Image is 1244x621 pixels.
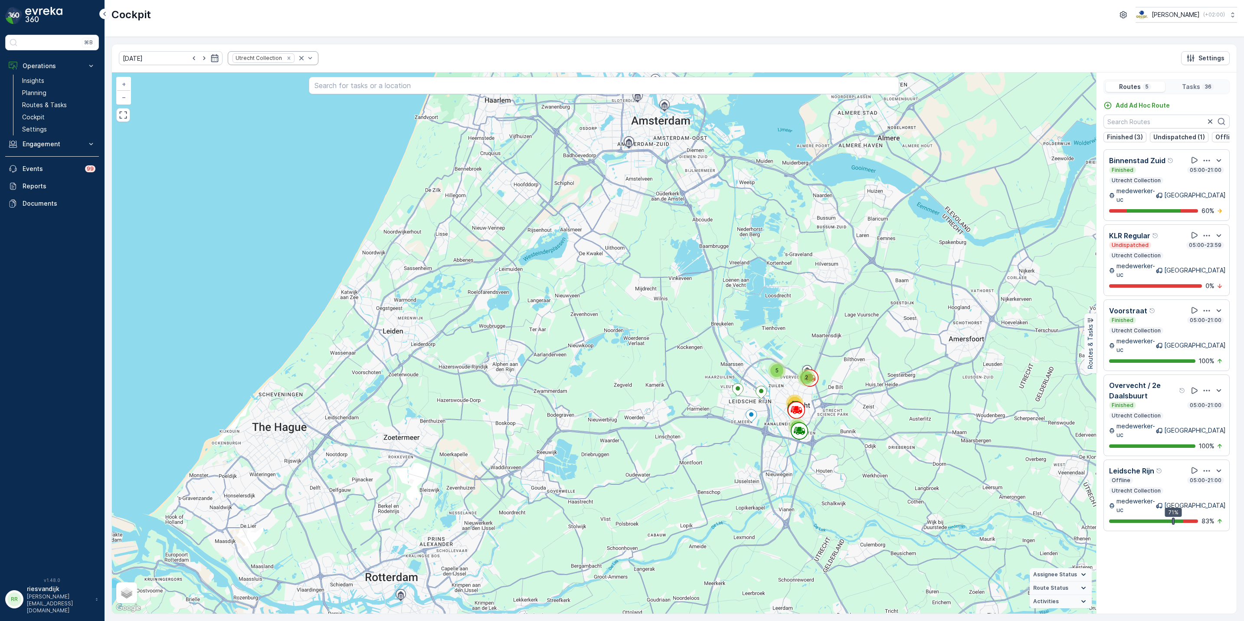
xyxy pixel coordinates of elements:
[1198,54,1224,62] p: Settings
[1030,568,1092,582] summary: Assignee Status
[1201,207,1215,215] p: 60 %
[5,135,99,153] button: Engagement
[1119,82,1141,91] p: Routes
[23,164,80,173] p: Events
[1188,242,1222,249] p: 05:00-23:59
[5,585,99,614] button: RRriesvandijk[PERSON_NAME][EMAIL_ADDRESS][DOMAIN_NAME]
[1189,402,1222,409] p: 05:00-21:00
[1144,83,1149,90] p: 5
[1109,155,1165,166] p: Binnenstad Zuid
[1136,7,1237,23] button: [PERSON_NAME](+02:00)
[1109,306,1147,316] p: Voorstraat
[22,89,46,97] p: Planning
[1199,357,1215,365] p: 100 %
[23,62,82,70] p: Operations
[1116,187,1156,204] p: medewerker-uc
[84,39,93,46] p: ⌘B
[1181,51,1230,65] button: Settings
[776,367,779,374] span: 5
[1165,508,1182,517] div: 71%
[1033,585,1068,591] span: Route Status
[1109,466,1154,476] p: Leidsche Rijn
[22,113,45,122] p: Cockpit
[22,101,67,109] p: Routes & Tasks
[1111,327,1162,334] p: Utrecht Collection
[1116,101,1170,110] p: Add Ad Hoc Route
[805,374,808,381] span: 2
[87,165,94,172] p: 99
[1136,10,1148,20] img: basis-logo_rgb2x.png
[1199,442,1215,450] p: 100 %
[27,593,91,614] p: [PERSON_NAME][EMAIL_ADDRESS][DOMAIN_NAME]
[5,177,99,195] a: Reports
[1116,497,1156,514] p: medewerker-uc
[1201,517,1215,526] p: 83 %
[19,75,99,87] a: Insights
[1116,422,1156,439] p: medewerker-uc
[1156,467,1163,474] div: Help Tooltip Icon
[1111,317,1134,324] p: Finished
[1116,337,1156,354] p: medewerker-uc
[1111,477,1131,484] p: Offline
[117,91,130,104] a: Zoom Out
[1189,477,1222,484] p: 05:00-21:00
[1107,133,1143,141] p: Finished (3)
[1189,317,1222,324] p: 05:00-21:00
[1203,11,1225,18] p: ( +02:00 )
[1103,115,1230,128] input: Search Routes
[1111,402,1134,409] p: Finished
[5,160,99,177] a: Events99
[1150,132,1208,142] button: Undispatched (1)
[5,578,99,583] span: v 1.48.0
[25,7,62,24] img: logo_dark-DEwI_e13.png
[1189,167,1222,174] p: 05:00-21:00
[1153,133,1205,141] p: Undispatched (1)
[1152,10,1200,19] p: [PERSON_NAME]
[1033,571,1077,578] span: Assignee Status
[768,362,786,379] div: 5
[1111,167,1134,174] p: Finished
[5,7,23,24] img: logo
[1204,83,1212,90] p: 36
[1111,412,1162,419] p: Utrecht Collection
[1103,132,1146,142] button: Finished (3)
[19,99,99,111] a: Routes & Tasks
[114,602,143,614] a: Open this area in Google Maps (opens a new window)
[1111,177,1162,184] p: Utrecht Collection
[1205,282,1215,290] p: 0 %
[284,55,294,62] div: Remove Utrecht Collection
[1030,595,1092,608] summary: Activities
[1182,82,1200,91] p: Tasks
[19,111,99,123] a: Cockpit
[7,592,21,606] div: RR
[1164,426,1226,435] p: [GEOGRAPHIC_DATA]
[23,140,82,148] p: Engagement
[1164,266,1226,275] p: [GEOGRAPHIC_DATA]
[27,585,91,593] p: riesvandijk
[1111,242,1149,249] p: Undispatched
[23,199,95,208] p: Documents
[1116,262,1156,279] p: medewerker-uc
[119,51,223,65] input: dd/mm/yyyy
[117,78,130,91] a: Zoom In
[1164,191,1226,200] p: [GEOGRAPHIC_DATA]
[19,123,99,135] a: Settings
[1111,252,1162,259] p: Utrecht Collection
[1167,157,1174,164] div: Help Tooltip Icon
[23,182,95,191] p: Reports
[22,125,47,134] p: Settings
[111,8,151,22] p: Cockpit
[5,195,99,212] a: Documents
[792,400,798,406] span: 24
[1109,380,1177,401] p: Overvecht / 2e Daalsbuurt
[22,76,44,85] p: Insights
[786,394,803,412] div: 24
[117,583,136,602] a: Layers
[1103,101,1170,110] a: Add Ad Hoc Route
[1164,501,1226,510] p: [GEOGRAPHIC_DATA]
[122,93,126,101] span: −
[1149,307,1156,314] div: Help Tooltip Icon
[798,369,815,386] div: 2
[1164,341,1226,350] p: [GEOGRAPHIC_DATA]
[122,80,126,88] span: +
